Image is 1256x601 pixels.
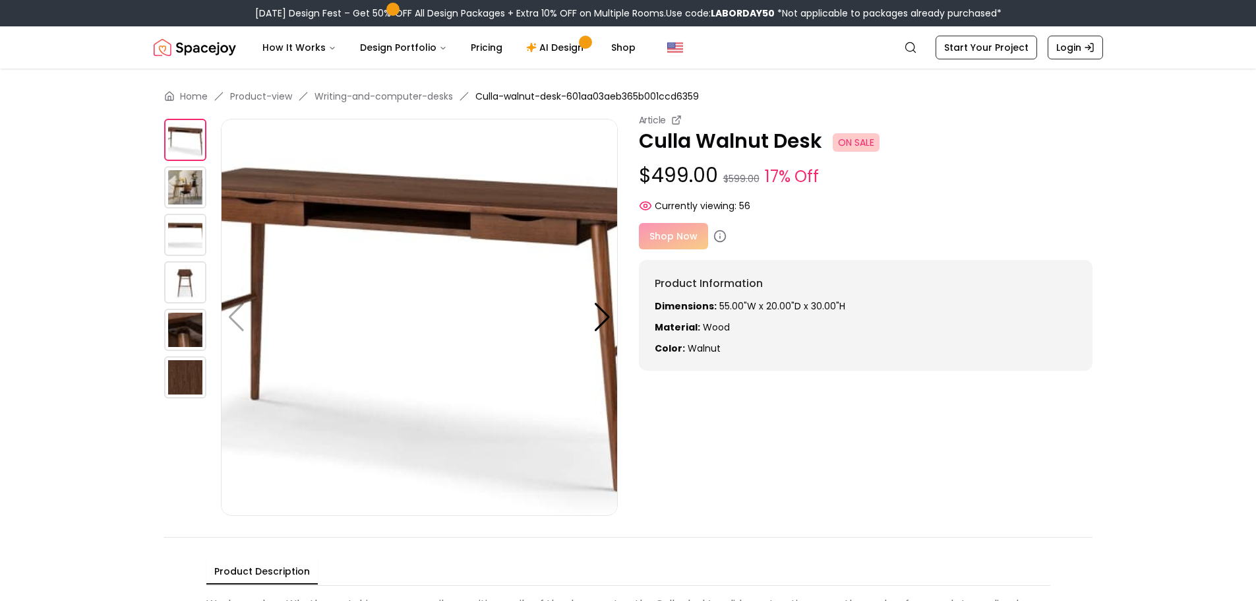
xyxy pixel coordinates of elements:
[221,119,618,516] img: https://storage.googleapis.com/spacejoy-main/assets/601aa03aeb365b001ccd6359/product_2_6bn4fjbii1lf
[601,34,646,61] a: Shop
[460,34,513,61] a: Pricing
[639,164,1092,189] p: $499.00
[475,90,699,103] span: Culla-walnut-desk-601aa03aeb365b001ccd6359
[1048,36,1103,59] a: Login
[206,559,318,585] button: Product Description
[655,300,1077,313] p: 55.00"W x 20.00"D x 30.00"H
[164,90,1092,103] nav: breadcrumb
[639,113,667,127] small: Article
[833,133,880,152] span: ON SALE
[775,7,1002,20] span: *Not applicable to packages already purchased*
[516,34,598,61] a: AI Design
[723,172,760,185] small: $599.00
[154,34,236,61] img: Spacejoy Logo
[739,199,750,212] span: 56
[667,40,683,55] img: United States
[154,34,236,61] a: Spacejoy
[711,7,775,20] b: LABORDAY50
[655,321,700,334] strong: Material:
[655,342,685,355] strong: Color:
[252,34,347,61] button: How It Works
[655,300,717,313] strong: Dimensions:
[255,7,1002,20] div: [DATE] Design Fest – Get 50% OFF All Design Packages + Extra 10% OFF on Multiple Rooms.
[164,119,206,161] img: https://storage.googleapis.com/spacejoy-main/assets/601aa03aeb365b001ccd6359/product_2_6bn4fjbii1lf
[666,7,775,20] span: Use code:
[688,342,721,355] span: walnut
[154,26,1103,69] nav: Global
[349,34,458,61] button: Design Portfolio
[314,90,453,103] a: Writing-and-computer-desks
[703,321,730,334] span: Wood
[164,214,206,256] img: https://storage.googleapis.com/spacejoy-main/assets/601aa03aeb365b001ccd6359/product_0_3ce1p5fb2eg3
[765,165,819,189] small: 17% Off
[230,90,292,103] a: Product-view
[936,36,1037,59] a: Start Your Project
[639,129,1092,153] p: Culla Walnut Desk
[180,90,208,103] a: Home
[252,34,646,61] nav: Main
[655,199,736,212] span: Currently viewing:
[164,309,206,351] img: https://storage.googleapis.com/spacejoy-main/assets/601aa03aeb365b001ccd6359/product_2_jafhke8enlkh
[164,356,206,398] img: https://storage.googleapis.com/spacejoy-main/assets/601aa03aeb365b001ccd6359/product_3_lip6blm6fbch
[164,166,206,208] img: https://storage.googleapis.com/spacejoy-main/assets/601aa03aeb365b001ccd6359/product_7_7j3gd0pm6pdm
[655,276,1077,292] h6: Product Information
[164,261,206,303] img: https://storage.googleapis.com/spacejoy-main/assets/601aa03aeb365b001ccd6359/product_1_icmp44a6cbl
